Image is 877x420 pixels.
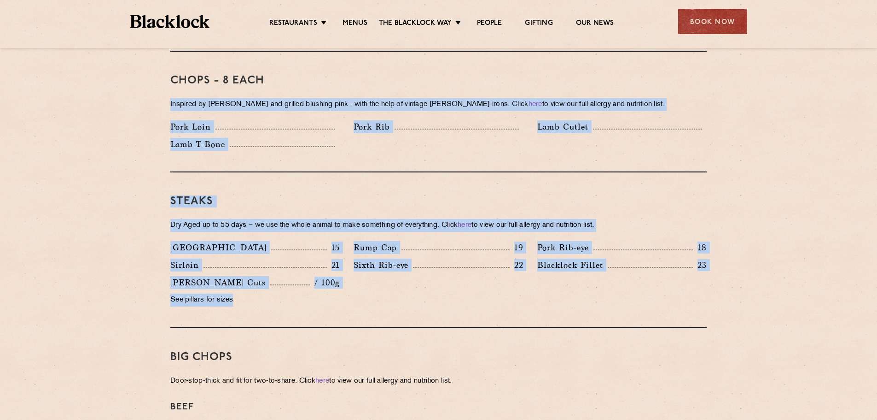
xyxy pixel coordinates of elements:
[537,120,593,133] p: Lamb Cutlet
[693,242,707,254] p: 18
[477,19,502,29] a: People
[525,19,552,29] a: Gifting
[315,378,329,385] a: here
[170,241,271,254] p: [GEOGRAPHIC_DATA]
[170,195,707,207] h3: Steaks
[327,242,340,254] p: 15
[458,222,471,229] a: here
[130,15,210,28] img: BL_Textured_Logo-footer-cropped.svg
[310,277,340,289] p: / 100g
[170,138,230,151] p: Lamb T-Bone
[170,375,707,388] p: Door-stop-thick and fit for two-to-share. Click to view our full allergy and nutrition list.
[576,19,614,29] a: Our News
[170,98,707,111] p: Inspired by [PERSON_NAME] and grilled blushing pink - with the help of vintage [PERSON_NAME] iron...
[510,259,523,271] p: 22
[354,241,401,254] p: Rump Cap
[170,219,707,232] p: Dry Aged up to 55 days − we use the whole animal to make something of everything. Click to view o...
[354,259,413,272] p: Sixth Rib-eye
[343,19,367,29] a: Menus
[379,19,452,29] a: The Blacklock Way
[170,120,215,133] p: Pork Loin
[537,241,593,254] p: Pork Rib-eye
[327,259,340,271] p: 21
[170,276,270,289] p: [PERSON_NAME] Cuts
[529,101,542,108] a: here
[510,242,523,254] p: 19
[170,75,707,87] h3: Chops - 8 each
[678,9,747,34] div: Book Now
[354,120,395,133] p: Pork Rib
[693,259,707,271] p: 23
[537,259,608,272] p: Blacklock Fillet
[170,259,203,272] p: Sirloin
[170,294,340,307] p: See pillars for sizes
[170,402,707,413] h4: Beef
[170,351,707,363] h3: Big Chops
[269,19,317,29] a: Restaurants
